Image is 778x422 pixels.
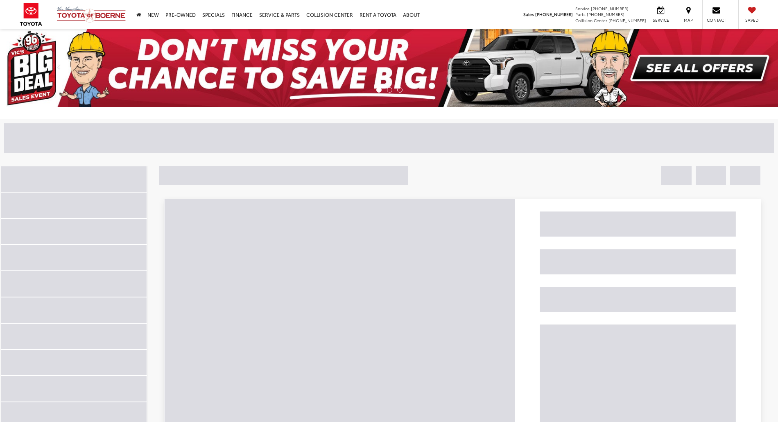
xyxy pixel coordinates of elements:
[608,17,646,23] span: [PHONE_NUMBER]
[743,17,761,23] span: Saved
[587,11,624,17] span: [PHONE_NUMBER]
[535,11,573,17] span: [PHONE_NUMBER]
[707,17,726,23] span: Contact
[575,17,607,23] span: Collision Center
[523,11,534,17] span: Sales
[575,11,586,17] span: Parts
[591,5,629,11] span: [PHONE_NUMBER]
[651,17,670,23] span: Service
[575,5,590,11] span: Service
[57,6,126,23] img: Vic Vaughan Toyota of Boerne
[679,17,697,23] span: Map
